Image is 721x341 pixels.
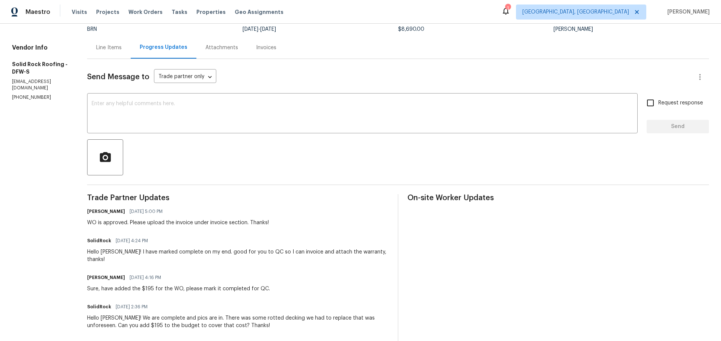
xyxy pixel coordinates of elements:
[172,9,187,15] span: Tasks
[522,8,629,16] span: [GEOGRAPHIC_DATA], [GEOGRAPHIC_DATA]
[87,303,111,311] h6: SolidRock
[96,44,122,51] div: Line Items
[87,314,389,329] div: Hello [PERSON_NAME]! We are complete and pics are in. There was some rotted decking we had to rep...
[154,71,216,83] div: Trade partner only
[205,44,238,51] div: Attachments
[130,208,163,215] span: [DATE] 5:00 PM
[243,27,276,32] span: -
[87,73,149,81] span: Send Message to
[87,237,111,244] h6: SolidRock
[140,44,187,51] div: Progress Updates
[96,8,119,16] span: Projects
[12,78,69,91] p: [EMAIL_ADDRESS][DOMAIN_NAME]
[87,27,97,32] span: BRN
[407,194,709,202] span: On-site Worker Updates
[87,274,125,281] h6: [PERSON_NAME]
[87,219,269,226] div: WO is approved. Please upload the invoice under invoice section. Thanks!
[116,237,148,244] span: [DATE] 4:24 PM
[658,99,703,107] span: Request response
[235,8,284,16] span: Geo Assignments
[12,94,69,101] p: [PHONE_NUMBER]
[87,194,389,202] span: Trade Partner Updates
[256,44,276,51] div: Invoices
[398,27,424,32] span: $8,690.00
[505,5,510,12] div: 1
[130,274,161,281] span: [DATE] 4:16 PM
[196,8,226,16] span: Properties
[12,60,69,75] h5: Solid Rock Roofing - DFW-S
[87,248,389,263] div: Hello [PERSON_NAME]! I have marked complete on my end. good for you to QC so I can invoice and at...
[664,8,710,16] span: [PERSON_NAME]
[260,27,276,32] span: [DATE]
[128,8,163,16] span: Work Orders
[87,285,270,293] div: Sure, have added the $195 for the WO, please mark it completed for QC.
[116,303,148,311] span: [DATE] 2:36 PM
[554,27,709,32] div: [PERSON_NAME]
[26,8,50,16] span: Maestro
[12,44,69,51] h4: Vendor Info
[72,8,87,16] span: Visits
[87,208,125,215] h6: [PERSON_NAME]
[243,27,258,32] span: [DATE]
